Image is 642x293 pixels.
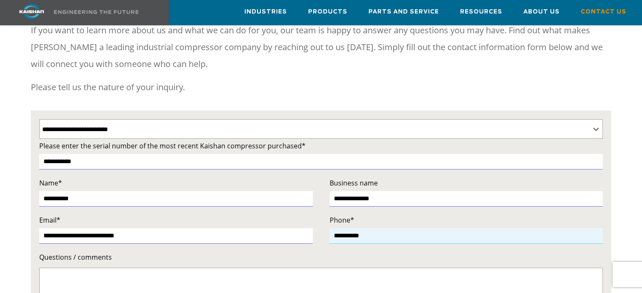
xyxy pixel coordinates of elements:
span: Parts and Service [368,7,439,17]
a: About Us [523,0,560,23]
span: Resources [460,7,502,17]
p: If you want to learn more about us and what we can do for you, our team is happy to answer any qu... [31,22,611,73]
a: Parts and Service [368,0,439,23]
span: Contact Us [581,7,626,17]
span: Industries [244,7,287,17]
label: Email* [39,214,313,226]
label: Please enter the serial number of the most recent Kaishan compressor purchased* [39,140,603,152]
label: Phone* [330,214,603,226]
a: Products [308,0,347,23]
a: Resources [460,0,502,23]
a: Industries [244,0,287,23]
label: Business name [330,177,603,189]
label: Name* [39,177,313,189]
img: Engineering the future [54,10,138,14]
a: Contact Us [581,0,626,23]
span: About Us [523,7,560,17]
p: Please tell us the nature of your inquiry. [31,79,611,96]
span: Products [308,7,347,17]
